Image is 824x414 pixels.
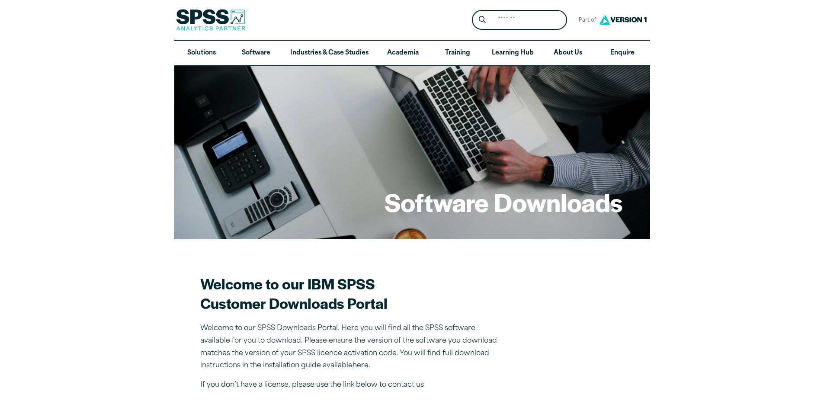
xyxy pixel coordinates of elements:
h2: Welcome to our IBM SPSS Customer Downloads Portal [200,274,503,313]
a: Academia [375,41,430,66]
a: Industries & Case Studies [283,41,375,66]
a: Enquire [595,41,650,66]
a: About Us [541,41,595,66]
a: here [353,362,369,369]
span: Part of [574,14,597,27]
svg: Search magnifying glass icon [479,16,486,23]
p: Welcome to our SPSS Downloads Portal. Here you will find all the SPSS software available for you ... [200,322,503,372]
a: Training [430,41,484,66]
nav: Desktop version of site main menu [174,41,650,66]
a: Software [229,41,283,66]
p: If you don’t have a license, please use the link below to contact us [200,379,503,392]
button: Search magnifying glass icon [474,12,490,28]
img: SPSS Analytics Partner [176,9,245,31]
h1: Software Downloads [385,185,622,219]
a: Learning Hub [485,41,541,66]
img: Version1 Logo [597,12,649,28]
a: Solutions [174,41,229,66]
form: Site Header Search Form [472,10,567,30]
